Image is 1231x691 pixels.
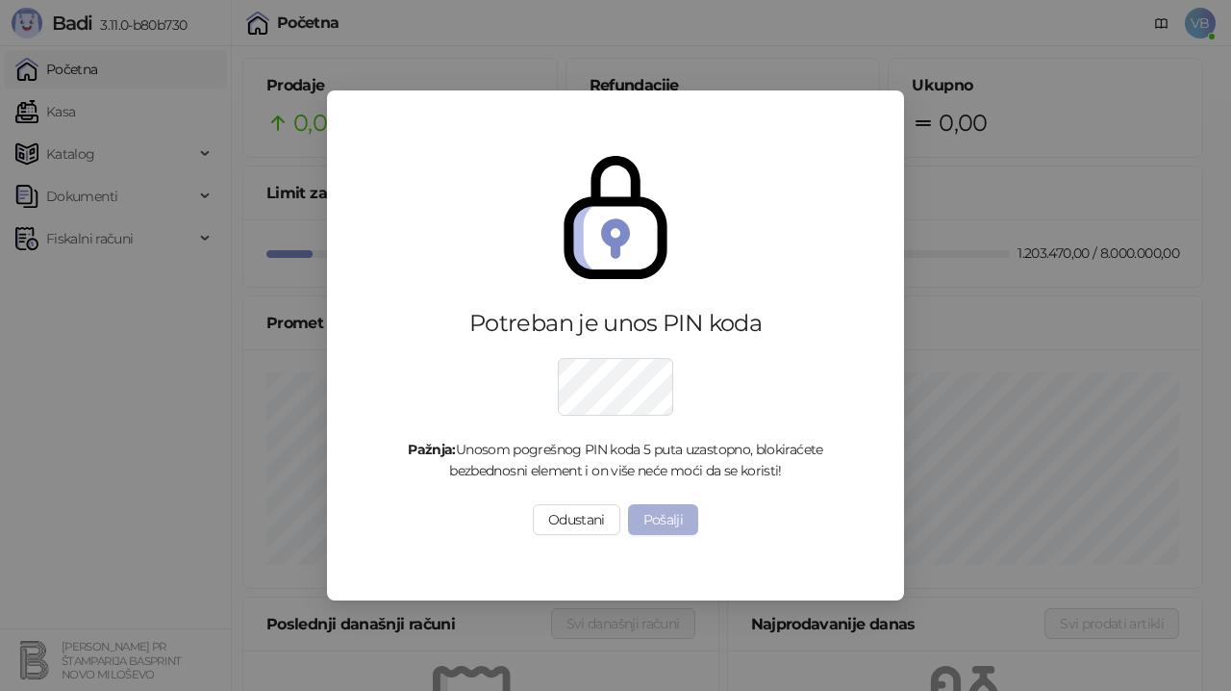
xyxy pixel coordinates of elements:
[533,504,620,535] button: Odustani
[408,441,456,458] strong: Pažnja:
[381,308,850,339] div: Potreban je unos PIN koda
[381,439,850,481] div: Unosom pogrešnog PIN koda 5 puta uzastopno, blokiraćete bezbednosni element i on više neće moći d...
[554,156,677,279] img: secure.svg
[628,504,699,535] button: Pošalji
